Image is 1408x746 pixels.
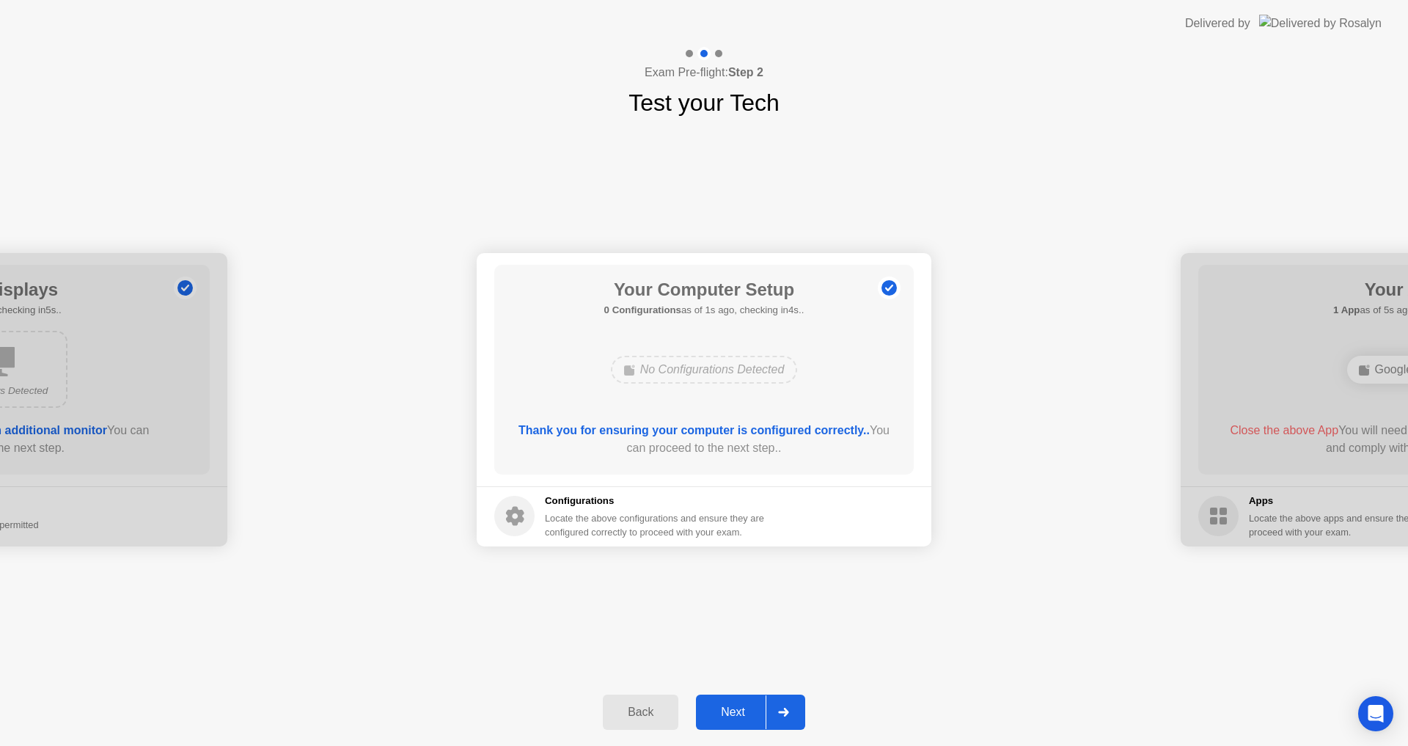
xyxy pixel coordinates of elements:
div: Next [700,706,766,719]
div: Back [607,706,674,719]
h5: Configurations [545,494,767,508]
b: Step 2 [728,66,763,78]
div: Locate the above configurations and ensure they are configured correctly to proceed with your exam. [545,511,767,539]
h1: Your Computer Setup [604,277,804,303]
div: Delivered by [1185,15,1250,32]
button: Next [696,695,805,730]
div: You can proceed to the next step.. [516,422,893,457]
img: Delivered by Rosalyn [1259,15,1382,32]
button: Back [603,695,678,730]
h4: Exam Pre-flight: [645,64,763,81]
b: Thank you for ensuring your computer is configured correctly.. [518,424,870,436]
div: Open Intercom Messenger [1358,696,1393,731]
b: 0 Configurations [604,304,681,315]
div: No Configurations Detected [611,356,798,384]
h1: Test your Tech [628,85,780,120]
h5: as of 1s ago, checking in4s.. [604,303,804,318]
